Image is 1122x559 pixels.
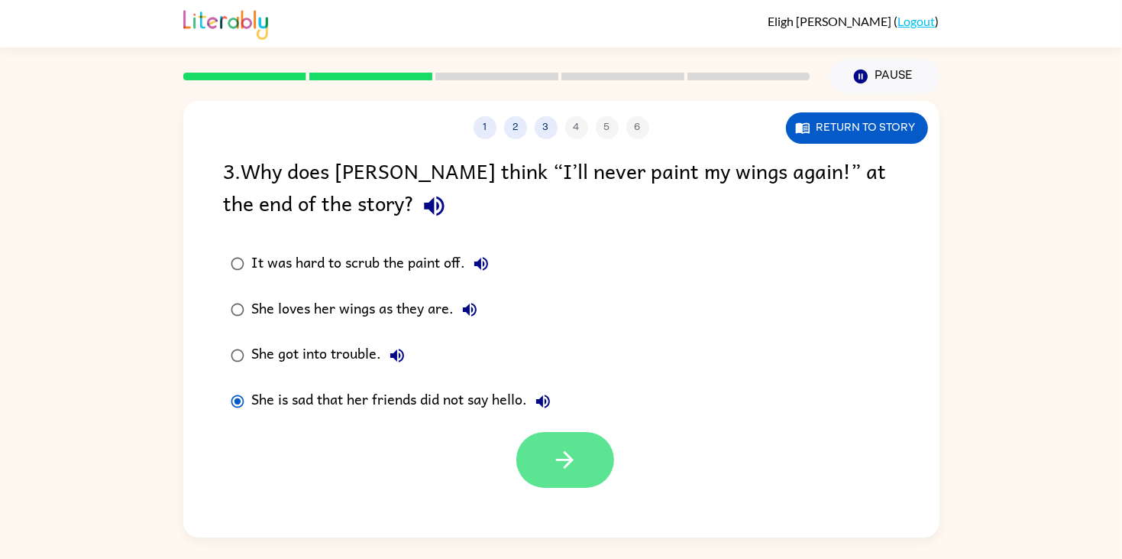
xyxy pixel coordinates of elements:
[224,154,899,226] div: 3 . Why does [PERSON_NAME] think “I’ll never paint my wings again!” at the end of the story?
[535,116,558,139] button: 3
[252,294,485,325] div: She loves her wings as they are.
[504,116,527,139] button: 2
[466,249,496,279] button: It was hard to scrub the paint off.
[786,112,928,144] button: Return to story
[898,14,936,28] a: Logout
[252,340,412,371] div: She got into trouble.
[183,6,268,40] img: Literably
[454,294,485,325] button: She loves her wings as they are.
[252,249,496,279] div: It was hard to scrub the paint off.
[474,116,496,139] button: 1
[528,386,558,417] button: She is sad that her friends did not say hello.
[768,14,939,28] div: ( )
[829,59,939,94] button: Pause
[768,14,894,28] span: Eligh [PERSON_NAME]
[382,340,412,371] button: She got into trouble.
[252,386,558,417] div: She is sad that her friends did not say hello.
